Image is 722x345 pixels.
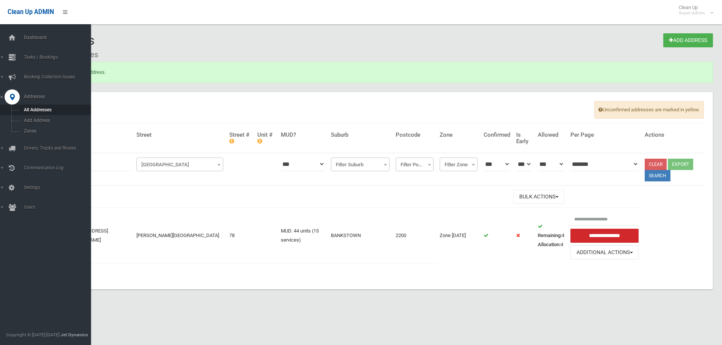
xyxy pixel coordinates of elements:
td: Zone [DATE] [437,208,481,263]
h4: Per Page [570,132,639,138]
span: Filter Zone [442,159,476,170]
td: 78 [226,208,254,263]
h4: Unit # [257,132,274,144]
span: Addresses [22,94,97,99]
a: Add Address [663,33,713,47]
strong: Jet Dynamics [61,332,88,337]
h4: Postcode [396,132,434,138]
span: Filter Street [136,158,223,171]
button: Export [668,159,693,170]
button: Additional Actions [570,245,639,259]
span: Copyright © [DATE]-[DATE] [6,332,60,337]
span: Add Address [22,118,90,123]
span: Tasks / Bookings [22,55,97,60]
strong: Remaining: [538,233,562,238]
h4: Street [136,132,223,138]
h4: MUD? [281,132,325,138]
span: Filter Suburb [333,159,388,170]
span: Clean Up [675,5,713,16]
h4: Is Early [516,132,532,144]
span: Filter Postcode [398,159,432,170]
span: Dashboard [22,35,97,40]
h4: Allowed [538,132,564,138]
h4: Street # [229,132,251,144]
span: Unconfirmed addresses are marked in yellow. [594,101,704,119]
span: Booking Collection Issues [22,74,97,80]
span: Zones [22,128,90,134]
td: 2200 [393,208,437,263]
strong: Allocation: [538,242,561,247]
span: Users [22,205,97,210]
span: All Addresses [22,107,90,112]
td: [PERSON_NAME][GEOGRAPHIC_DATA] [133,208,226,263]
span: Filter Street [138,159,221,170]
span: Filter Suburb [331,158,390,171]
td: MUD: 44 units (15 services) [278,208,328,263]
h4: Actions [645,132,701,138]
div: Successfully updated address. [33,62,713,83]
span: Communication Log [22,165,97,170]
h4: Address [64,132,130,138]
h4: Suburb [331,132,390,138]
h4: Zone [440,132,478,138]
button: Search [645,170,670,181]
span: Filter Postcode [396,158,434,171]
span: Filter Zone [440,158,478,171]
span: Settings [22,185,97,190]
span: Clean Up ADMIN [8,8,54,16]
span: Drivers, Trucks and Routes [22,145,97,151]
button: Bulk Actions [514,190,564,204]
small: Super Admin [679,10,705,16]
td: BANKSTOWN [328,208,393,263]
td: 4 4 [535,208,567,263]
a: Clear [645,159,667,170]
h4: Confirmed [484,132,510,138]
